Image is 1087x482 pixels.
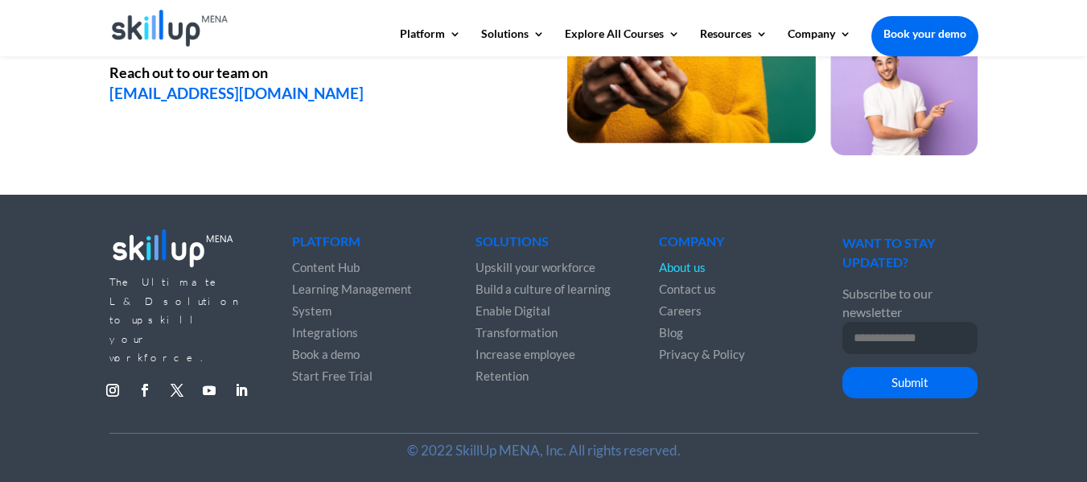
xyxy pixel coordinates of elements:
[109,64,268,81] strong: Reach out to our team on
[292,347,360,361] a: Book a demo
[292,325,358,340] a: Integrations
[659,325,683,340] a: Blog
[842,235,935,269] span: WANT TO STAY UPDATED?
[229,377,254,403] a: Follow on LinkedIn
[164,377,190,403] a: Follow on X
[842,284,978,322] p: Subscribe to our newsletter
[196,377,222,403] a: Follow on Youtube
[400,28,461,56] a: Platform
[109,224,237,271] img: footer_logo
[109,275,242,364] span: The Ultimate L&D solution to upskill your workforce.
[659,235,794,256] h4: Company
[292,369,373,383] a: Start Free Trial
[476,303,558,340] a: Enable Digital Transformation
[292,235,427,256] h4: Platform
[132,377,158,403] a: Follow on Facebook
[659,282,716,296] a: Contact us
[788,28,851,56] a: Company
[476,282,611,296] a: Build a culture of learning
[659,347,745,361] a: Privacy & Policy
[476,260,595,274] a: Upskill your workforce
[565,28,680,56] a: Explore All Courses
[476,347,575,383] a: Increase employee Retention
[871,16,978,51] a: Book your demo
[100,377,126,403] a: Follow on Instagram
[292,282,412,318] a: Learning Management System
[112,10,229,47] img: Skillup Mena
[700,28,768,56] a: Resources
[819,308,1087,482] iframe: Chat Widget
[659,260,706,274] a: About us
[109,441,978,459] p: © 2022 SkillUp MENA, Inc. All rights reserved.
[659,303,702,318] a: Careers
[476,235,611,256] h4: Solutions
[292,260,360,274] a: Content Hub
[109,84,364,102] a: [EMAIL_ADDRESS][DOMAIN_NAME]
[481,28,545,56] a: Solutions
